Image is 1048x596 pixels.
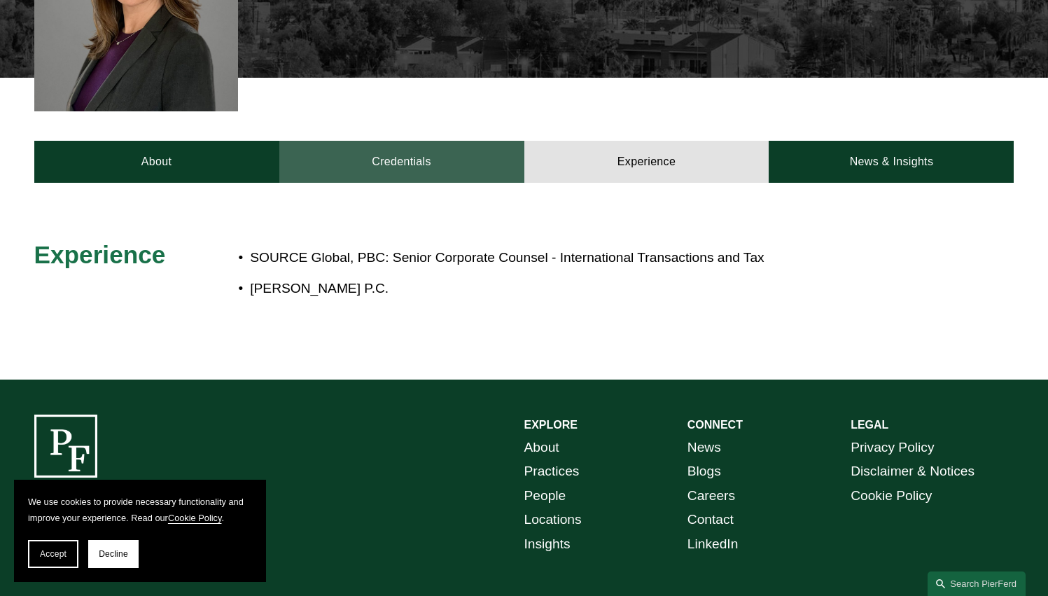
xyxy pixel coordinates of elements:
a: Contact [687,508,734,532]
a: Careers [687,484,735,508]
a: Locations [524,508,582,532]
a: About [34,141,279,183]
a: News & Insights [769,141,1014,183]
p: [PERSON_NAME] P.C. [250,277,891,301]
p: SOURCE Global, PBC: Senior Corporate Counsel - International Transactions and Tax [250,246,891,270]
a: Privacy Policy [851,436,934,460]
a: Experience [524,141,769,183]
span: Accept [40,549,67,559]
span: Experience [34,241,166,268]
a: About [524,436,559,460]
a: News [687,436,721,460]
a: Cookie Policy [168,513,222,523]
a: Credentials [279,141,524,183]
span: Decline [99,549,128,559]
strong: EXPLORE [524,419,578,431]
strong: CONNECT [687,419,743,431]
strong: LEGAL [851,419,888,431]
a: Blogs [687,459,721,484]
button: Accept [28,540,78,568]
button: Decline [88,540,139,568]
a: Cookie Policy [851,484,932,508]
p: We use cookies to provide necessary functionality and improve your experience. Read our . [28,494,252,526]
a: Practices [524,459,580,484]
a: Disclaimer & Notices [851,459,974,484]
a: LinkedIn [687,532,739,557]
section: Cookie banner [14,480,266,582]
a: Search this site [928,571,1026,596]
a: Insights [524,532,571,557]
a: People [524,484,566,508]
